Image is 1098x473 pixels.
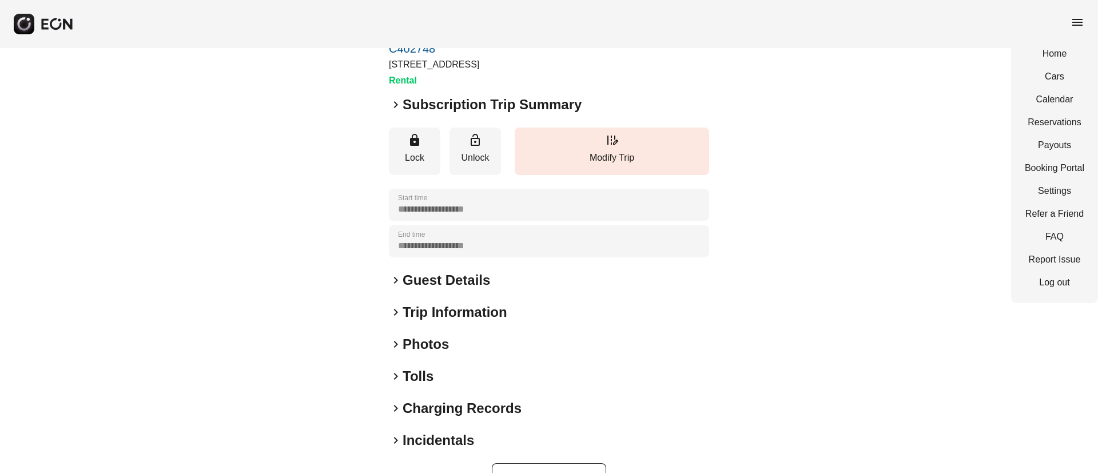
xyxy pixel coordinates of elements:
[403,399,522,418] h2: Charging Records
[605,133,619,147] span: edit_road
[1025,47,1084,61] a: Home
[389,402,403,415] span: keyboard_arrow_right
[389,42,504,55] a: C402748
[408,133,421,147] span: lock
[1025,161,1084,175] a: Booking Portal
[403,303,507,321] h2: Trip Information
[389,58,504,71] p: [STREET_ADDRESS]
[1025,230,1084,244] a: FAQ
[468,133,482,147] span: lock_open
[403,271,490,289] h2: Guest Details
[1025,116,1084,129] a: Reservations
[1025,184,1084,198] a: Settings
[389,128,440,175] button: Lock
[1025,138,1084,152] a: Payouts
[1025,253,1084,267] a: Report Issue
[455,151,495,165] p: Unlock
[403,335,449,353] h2: Photos
[389,273,403,287] span: keyboard_arrow_right
[515,128,709,175] button: Modify Trip
[389,337,403,351] span: keyboard_arrow_right
[389,98,403,112] span: keyboard_arrow_right
[403,96,582,114] h2: Subscription Trip Summary
[389,74,504,88] h3: Rental
[1071,15,1084,29] span: menu
[389,369,403,383] span: keyboard_arrow_right
[1025,70,1084,84] a: Cars
[395,151,435,165] p: Lock
[389,305,403,319] span: keyboard_arrow_right
[449,128,501,175] button: Unlock
[389,434,403,447] span: keyboard_arrow_right
[1025,207,1084,221] a: Refer a Friend
[520,151,703,165] p: Modify Trip
[403,367,433,385] h2: Tolls
[1025,276,1084,289] a: Log out
[1025,93,1084,106] a: Calendar
[403,431,474,450] h2: Incidentals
